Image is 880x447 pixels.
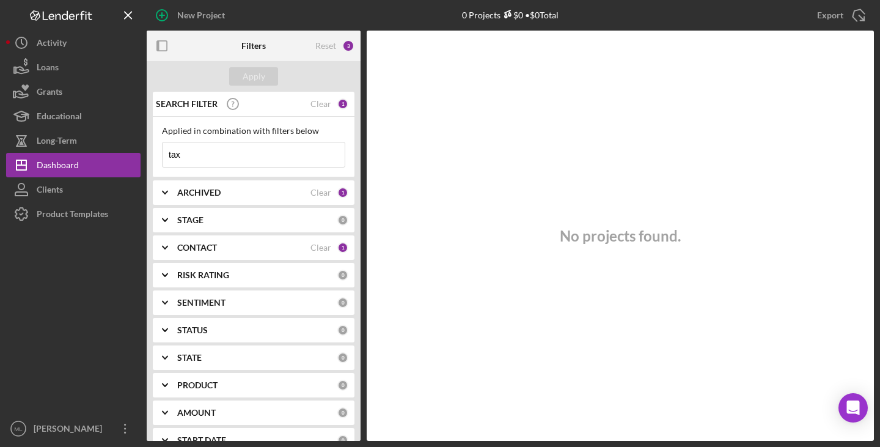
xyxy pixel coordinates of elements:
[838,393,868,423] div: Open Intercom Messenger
[14,426,23,432] text: ML
[241,41,266,51] b: Filters
[177,325,208,335] b: STATUS
[310,243,331,253] div: Clear
[177,243,217,253] b: CONTACT
[177,380,218,390] b: PRODUCT
[337,380,348,391] div: 0
[310,99,331,109] div: Clear
[805,3,874,28] button: Export
[337,297,348,308] div: 0
[177,353,202,363] b: STATE
[177,188,221,198] b: ARCHIVED
[37,31,67,58] div: Activity
[337,407,348,418] div: 0
[337,435,348,446] div: 0
[337,270,348,281] div: 0
[177,435,226,445] b: START DATE
[560,227,681,245] h3: No projects found.
[177,270,229,280] b: RISK RATING
[37,128,77,156] div: Long-Term
[337,98,348,109] div: 1
[37,202,108,229] div: Product Templates
[6,177,141,202] button: Clients
[337,352,348,363] div: 0
[315,41,336,51] div: Reset
[37,104,82,131] div: Educational
[31,416,110,444] div: [PERSON_NAME]
[156,99,218,109] b: SEARCH FILTER
[177,408,216,418] b: AMOUNT
[177,3,225,28] div: New Project
[6,153,141,177] button: Dashboard
[6,79,141,104] button: Grants
[342,40,354,52] div: 3
[337,215,348,226] div: 0
[147,3,237,28] button: New Project
[229,67,278,86] button: Apply
[501,10,523,20] div: $0
[6,416,141,441] button: ML[PERSON_NAME]
[243,67,265,86] div: Apply
[37,55,59,83] div: Loans
[6,104,141,128] button: Educational
[310,188,331,198] div: Clear
[6,128,141,153] button: Long-Term
[337,325,348,336] div: 0
[177,298,226,308] b: SENTIMENT
[6,202,141,226] button: Product Templates
[37,153,79,180] div: Dashboard
[177,215,204,225] b: STAGE
[37,79,62,107] div: Grants
[817,3,843,28] div: Export
[162,126,345,136] div: Applied in combination with filters below
[37,177,63,205] div: Clients
[337,242,348,253] div: 1
[6,55,141,79] button: Loans
[6,31,141,55] button: Activity
[462,10,559,20] div: 0 Projects • $0 Total
[337,187,348,198] div: 1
